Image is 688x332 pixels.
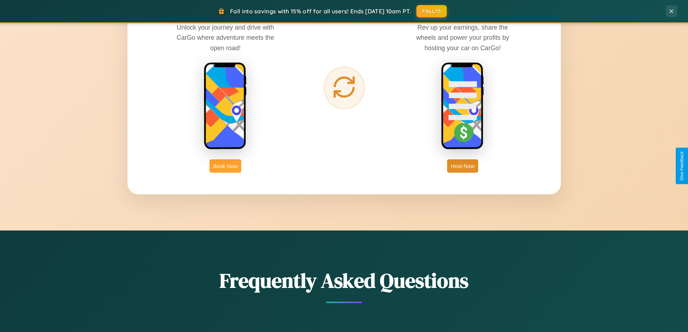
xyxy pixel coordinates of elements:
h2: Frequently Asked Questions [127,267,561,294]
button: Host Now [447,159,478,173]
img: rent phone [204,62,247,150]
span: Fall into savings with 15% off for all users! Ends [DATE] 10am PT. [230,8,411,15]
div: Give Feedback [679,151,684,181]
img: host phone [441,62,484,150]
button: Book Now [209,159,241,173]
p: Unlock your journey and drive with CarGo where adventure meets the open road! [171,22,280,53]
p: Rev up your earnings, share the wheels and power your profits by hosting your car on CarGo! [408,22,517,53]
button: FALL15 [416,5,447,17]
